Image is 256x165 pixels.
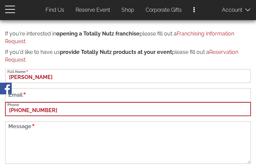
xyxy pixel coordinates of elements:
p: If you're interested in please fill out a . [5,30,251,46]
strong: provide Totally Nutz products at your event [60,49,172,55]
input: Phone [5,102,251,116]
a: Find Us [40,4,69,17]
a: Franchising Information Request [5,30,234,45]
a: Corporate Gifts [141,4,187,17]
p: If you'd like to have us please fill out a . [5,49,251,64]
input: Email [5,88,251,102]
strong: opening a Totally Nutz franchise [56,30,140,37]
a: Reserve Event [71,4,115,17]
input: Full Name [5,69,251,83]
a: Shop [116,4,139,17]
